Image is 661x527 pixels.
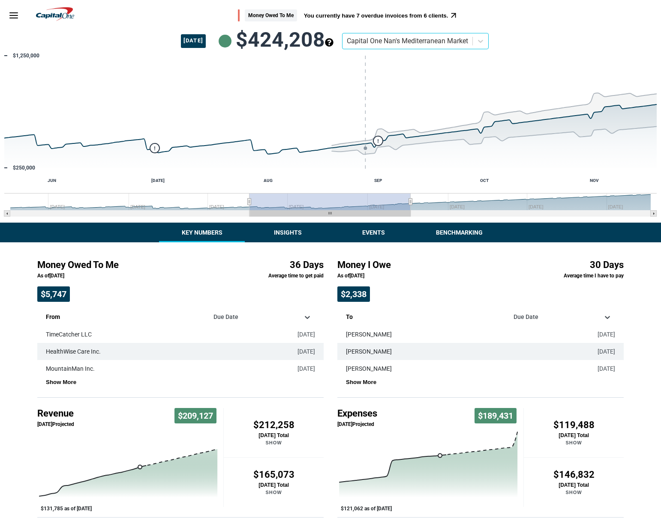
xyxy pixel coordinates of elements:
[337,428,523,514] div: Expenses
[224,469,324,480] h4: $165,073
[13,53,39,59] text: $1,250,000
[576,343,624,360] td: [DATE]
[530,272,624,280] p: Average time I have to pay
[37,428,223,514] div: Chart. Highcharts interactive chart.
[245,223,330,242] button: Insights
[530,259,624,271] h4: 30 Days
[341,506,404,512] button: Show Past/Projected Data
[576,360,624,377] td: [DATE]
[46,309,201,322] p: From
[438,453,442,457] path: Monday, Aug 18, 04:00, 121,061.35. Past/Projected Data.
[245,9,297,22] span: Money Owed To Me
[416,223,502,242] button: Benchmarking
[37,428,223,514] div: Revenue
[337,272,517,280] p: As of [DATE]
[337,408,377,419] h4: Expenses
[230,259,324,271] h4: 36 Days
[346,379,376,385] button: Show More
[377,138,379,144] text: !
[523,408,624,457] button: $119,488[DATE] TotalShow
[150,143,159,153] g: Monday, Jun 30, 04:00, 422,258. flags.
[37,259,216,271] h4: Money Owed To Me
[337,259,517,271] h4: Money I Owe
[224,420,324,431] h4: $212,258
[223,457,324,507] button: $165,073[DATE] TotalShow
[337,428,523,514] svg: Interactive chart
[37,272,216,280] p: As of [DATE]
[264,178,273,183] text: AUG
[13,165,35,171] text: $250,000
[338,431,518,483] g: Past/Projected Data, series 1 of 3 with 31 data points.
[339,432,517,497] g: Past/Projected Data, series 1 of 3 with 0 data points.
[154,146,156,152] text: !
[181,34,205,48] span: [DATE]
[224,490,324,495] p: Show
[337,360,576,377] td: [PERSON_NAME]
[524,490,624,495] p: Show
[524,482,624,488] p: [DATE] Total
[224,440,324,445] p: Show
[524,420,624,431] h4: $119,488
[330,223,416,242] button: Events
[480,178,489,183] text: OCT
[37,343,276,360] td: HealthWise Care Inc.
[337,326,576,343] td: [PERSON_NAME]
[304,12,448,19] button: You currently have 7 overdue invoices from 6 clients.
[210,313,299,322] div: Due Date
[337,286,370,302] span: $2,338
[224,482,324,488] p: [DATE] Total
[576,326,624,343] td: [DATE]
[48,178,56,183] text: JUN
[510,313,599,322] div: Due Date
[276,360,324,377] td: [DATE]
[337,421,377,428] p: [DATE] Projected
[37,326,276,343] td: TimeCatcher LLC
[276,326,324,343] td: [DATE]
[37,428,223,514] svg: Interactive chart
[475,408,517,423] span: $189,431
[41,506,104,512] button: Show Past/Projected Data
[37,360,276,377] td: MountainMan Inc.
[223,408,324,457] button: $212,258[DATE] TotalShow
[590,178,599,183] text: NOV
[524,432,624,438] p: [DATE] Total
[230,272,324,280] p: Average time to get paid
[236,30,334,50] span: $424,208
[337,343,576,360] td: [PERSON_NAME]
[276,343,324,360] td: [DATE]
[36,7,74,21] img: logo
[159,223,245,242] button: Key Numbers
[374,178,382,183] text: SEP
[151,178,165,183] text: [DATE]
[325,38,334,48] button: see more about your cashflow projection
[523,457,624,507] button: $146,832[DATE] TotalShow
[524,469,624,480] h4: $146,832
[524,440,624,445] p: Show
[337,428,523,514] div: Chart. Highcharts interactive chart.
[9,10,19,21] svg: Menu
[224,432,324,438] p: [DATE] Total
[448,10,459,21] button: open promoted insight
[174,408,216,423] span: $209,127
[37,421,74,428] p: [DATE] Projected
[138,465,142,469] path: Monday, Aug 18, 04:00, 131,784.04. Past/Projected Data.
[37,286,70,302] span: $5,747
[346,309,501,322] p: To
[37,408,74,419] h4: Revenue
[373,136,383,146] g: Monday, Sep 1, 04:00, 486,757.45208767516. flags.
[39,449,217,497] g: Past/Projected Data, series 1 of 3 with 0 data points.
[46,379,76,385] button: Show More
